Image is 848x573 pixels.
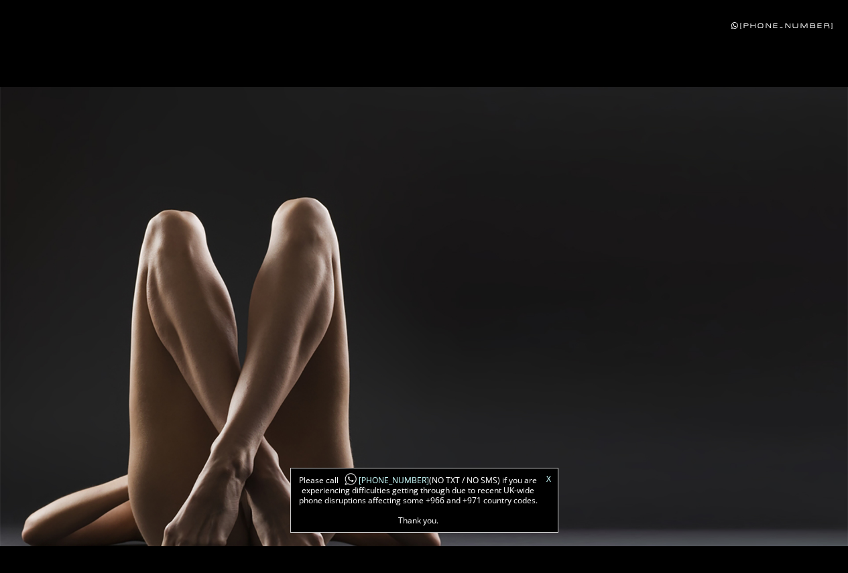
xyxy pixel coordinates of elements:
a: X [546,475,551,483]
span: Please call (NO TXT / NO SMS) if you are experiencing difficulties getting through due to recent ... [298,475,539,525]
img: whatsapp-icon1.png [344,472,357,487]
a: [PHONE_NUMBER] [339,474,429,486]
a: [PHONE_NUMBER] [731,8,835,17]
div: Local Time 5:41 PM [13,8,103,15]
a: [PHONE_NUMBER] [731,21,835,30]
